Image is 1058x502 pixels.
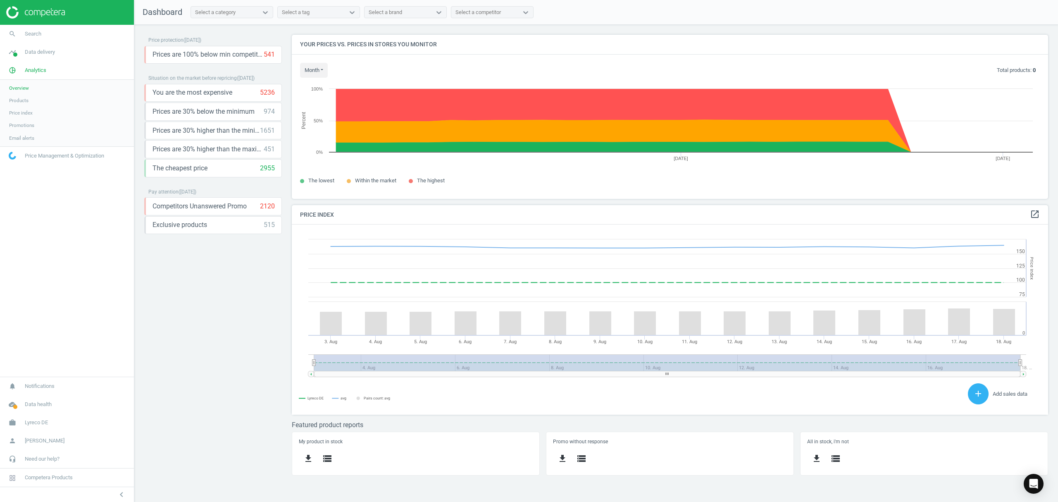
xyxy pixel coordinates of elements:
span: Prices are 30% higher than the minimum [153,126,260,135]
i: cloud_done [5,397,20,412]
i: work [5,415,20,430]
button: month [300,63,328,78]
span: Exclusive products [153,220,207,229]
i: get_app [812,454,822,464]
tspan: 3. Aug [324,339,337,344]
i: add [973,389,983,399]
tspan: Pairs count: avg [364,396,390,400]
span: The lowest [308,177,334,184]
i: storage [577,454,586,464]
span: Products [9,97,29,104]
tspan: 14. Aug [817,339,832,344]
div: 1651 [260,126,275,135]
tspan: Price Index [1029,257,1034,280]
button: get_app [299,449,318,469]
button: storage [572,449,591,469]
div: 5236 [260,88,275,97]
i: notifications [5,378,20,394]
img: ajHJNr6hYgQAAAAASUVORK5CYII= [6,6,65,19]
text: 150 [1016,249,1025,254]
span: [PERSON_NAME] [25,437,64,445]
tspan: 17. Aug [951,339,967,344]
tspan: 18. Aug [996,339,1011,344]
tspan: 18. … [1022,365,1032,371]
button: get_app [807,449,826,469]
tspan: 9. Aug [593,339,606,344]
span: Prices are 30% below the minimum [153,107,255,116]
button: storage [318,449,337,469]
text: 75 [1019,292,1025,297]
img: wGWNvw8QSZomAAAAABJRU5ErkJggg== [9,152,16,160]
i: person [5,433,20,449]
span: Situation on the market before repricing [148,75,237,81]
tspan: 11. Aug [682,339,697,344]
i: open_in_new [1030,209,1040,219]
div: Select a category [195,9,236,16]
h3: Featured product reports [292,421,1048,429]
i: get_app [303,454,313,464]
span: Promotions [9,122,34,129]
i: pie_chart_outlined [5,62,20,78]
div: Select a brand [369,9,402,16]
b: 0 [1033,67,1036,73]
text: 125 [1016,263,1025,269]
span: Data delivery [25,48,55,56]
tspan: avg [341,396,346,400]
span: Within the market [355,177,396,184]
span: Prices are 30% higher than the maximal [153,145,264,154]
i: get_app [558,454,567,464]
div: Select a tag [282,9,310,16]
div: 974 [264,107,275,116]
button: storage [826,449,845,469]
span: The cheapest price [153,164,207,173]
span: Prices are 100% below min competitor [153,50,264,59]
button: add [968,383,989,404]
i: chevron_left [117,490,126,500]
div: 2955 [260,164,275,173]
span: Add sales data [993,391,1027,397]
i: search [5,26,20,42]
h5: My product in stock [299,439,532,445]
h4: Price Index [292,205,1048,225]
span: Data health [25,401,52,408]
button: get_app [553,449,572,469]
div: Select a competitor [455,9,501,16]
tspan: 7. Aug [504,339,517,344]
text: 100% [311,86,323,91]
span: Email alerts [9,135,34,141]
i: headset_mic [5,451,20,467]
span: Price index [9,110,33,116]
i: timeline [5,44,20,60]
text: 0 [1022,330,1025,336]
span: ( [DATE] ) [237,75,255,81]
h5: All in stock, i'm not [807,439,1041,445]
tspan: 6. Aug [459,339,472,344]
span: Price protection [148,37,183,43]
tspan: 8. Aug [549,339,562,344]
span: Notifications [25,382,55,390]
span: Need our help? [25,455,60,463]
div: 541 [264,50,275,59]
tspan: 16. Aug [906,339,922,344]
h5: Promo without response [553,439,786,445]
span: Analytics [25,67,46,74]
tspan: 4. Aug [369,339,382,344]
span: Competitors Unanswered Promo [153,202,247,211]
text: 50% [314,118,323,123]
i: storage [322,454,332,464]
span: Dashboard [143,7,182,17]
tspan: 12. Aug [727,339,742,344]
div: 451 [264,145,275,154]
span: Price Management & Optimization [25,152,104,160]
span: The highest [417,177,445,184]
a: open_in_new [1030,209,1040,220]
text: 100 [1016,277,1025,283]
div: 515 [264,220,275,229]
tspan: [DATE] [674,156,688,161]
tspan: Lyreco DE [307,396,324,400]
div: Open Intercom Messenger [1024,474,1044,494]
tspan: Percent [301,112,307,129]
span: Competera Products [25,474,73,481]
tspan: 10. Aug [637,339,653,344]
span: ( [DATE] ) [183,37,201,43]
